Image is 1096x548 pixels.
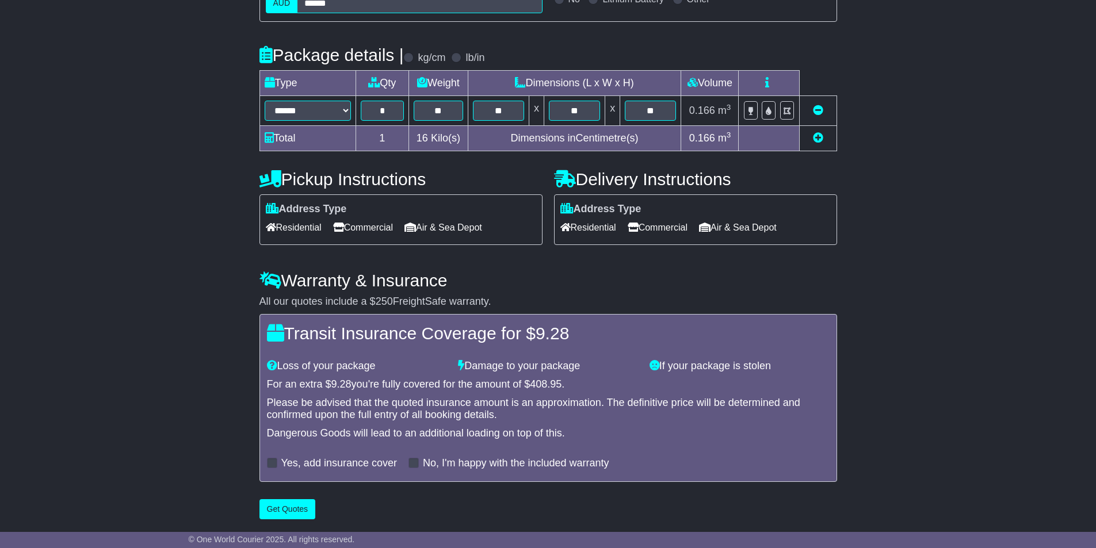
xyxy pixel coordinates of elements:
[259,271,837,290] h4: Warranty & Insurance
[813,132,823,144] a: Add new item
[530,378,562,390] span: 408.95
[259,296,837,308] div: All our quotes include a $ FreightSafe warranty.
[259,71,356,96] td: Type
[404,219,482,236] span: Air & Sea Depot
[333,219,393,236] span: Commercial
[266,203,347,216] label: Address Type
[267,397,830,421] div: Please be advised that the quoted insurance amount is an approximation. The definitive price will...
[259,499,316,519] button: Get Quotes
[560,203,641,216] label: Address Type
[681,71,739,96] td: Volume
[189,535,355,544] span: © One World Courier 2025. All rights reserved.
[266,219,322,236] span: Residential
[452,360,644,373] div: Damage to your package
[261,360,453,373] div: Loss of your package
[727,103,731,112] sup: 3
[356,71,409,96] td: Qty
[813,105,823,116] a: Remove this item
[259,170,543,189] h4: Pickup Instructions
[628,219,688,236] span: Commercial
[417,132,428,144] span: 16
[418,52,445,64] label: kg/cm
[331,378,352,390] span: 9.28
[536,324,569,343] span: 9.28
[465,52,484,64] label: lb/in
[423,457,609,470] label: No, I'm happy with the included warranty
[727,131,731,139] sup: 3
[560,219,616,236] span: Residential
[605,96,620,126] td: x
[718,132,731,144] span: m
[554,170,837,189] h4: Delivery Instructions
[259,126,356,151] td: Total
[281,457,397,470] label: Yes, add insurance cover
[376,296,393,307] span: 250
[409,126,468,151] td: Kilo(s)
[409,71,468,96] td: Weight
[718,105,731,116] span: m
[699,219,777,236] span: Air & Sea Depot
[267,324,830,343] h4: Transit Insurance Coverage for $
[644,360,835,373] div: If your package is stolen
[468,126,681,151] td: Dimensions in Centimetre(s)
[259,45,404,64] h4: Package details |
[356,126,409,151] td: 1
[529,96,544,126] td: x
[689,105,715,116] span: 0.166
[689,132,715,144] span: 0.166
[267,378,830,391] div: For an extra $ you're fully covered for the amount of $ .
[267,427,830,440] div: Dangerous Goods will lead to an additional loading on top of this.
[468,71,681,96] td: Dimensions (L x W x H)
